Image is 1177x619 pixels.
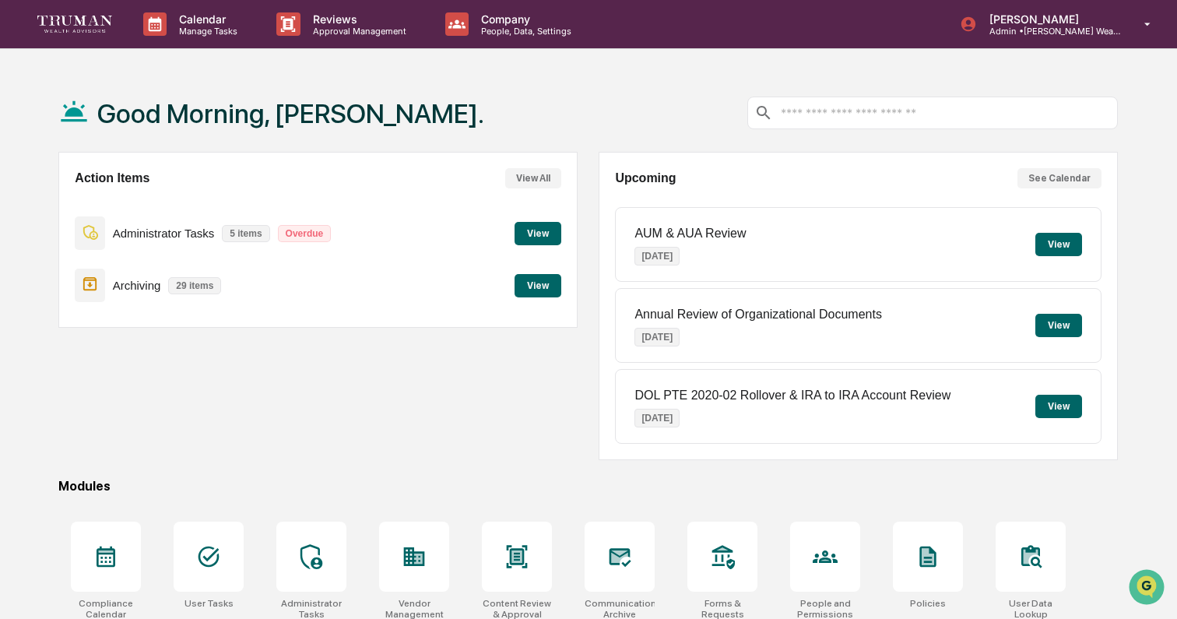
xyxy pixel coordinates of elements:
div: We're available if you need us! [53,135,197,147]
img: 1746055101610-c473b297-6a78-478c-a979-82029cc54cd1 [16,119,44,147]
p: Manage Tasks [167,26,245,37]
button: View [1035,395,1082,418]
a: Powered byPylon [110,263,188,276]
button: See Calendar [1017,168,1101,188]
button: View [515,222,561,245]
h1: Good Morning, [PERSON_NAME]. [97,98,484,129]
p: Archiving [113,279,161,292]
div: User Tasks [184,598,234,609]
span: Data Lookup [31,226,98,241]
p: Calendar [167,12,245,26]
button: View All [505,168,561,188]
img: logo [37,16,112,32]
p: 29 items [168,277,221,294]
a: 🖐️Preclearance [9,190,107,218]
p: People, Data, Settings [469,26,579,37]
p: Administrator Tasks [113,227,215,240]
p: Reviews [300,12,414,26]
h2: Action Items [75,171,149,185]
p: Approval Management [300,26,414,37]
p: Admin • [PERSON_NAME] Wealth [977,26,1122,37]
div: Start new chat [53,119,255,135]
p: [PERSON_NAME] [977,12,1122,26]
button: View [1035,314,1082,337]
p: DOL PTE 2020-02 Rollover & IRA to IRA Account Review [634,389,950,403]
p: [DATE] [634,328,680,346]
p: Company [469,12,579,26]
div: 🔎 [16,227,28,240]
p: How can we help? [16,33,283,58]
button: Start new chat [265,124,283,142]
div: 🗄️ [113,198,125,210]
span: Attestations [128,196,193,212]
p: Annual Review of Organizational Documents [634,308,882,322]
p: 5 items [222,225,269,242]
a: View [515,277,561,292]
a: 🗄️Attestations [107,190,199,218]
span: Pylon [155,264,188,276]
button: View [1035,233,1082,256]
div: Modules [58,479,1118,494]
p: [DATE] [634,409,680,427]
a: 🔎Data Lookup [9,220,104,248]
div: Policies [910,598,946,609]
iframe: Open customer support [1127,568,1169,610]
div: 🖐️ [16,198,28,210]
p: [DATE] [634,247,680,266]
button: View [515,274,561,297]
a: View [515,225,561,240]
p: Overdue [278,225,332,242]
span: Preclearance [31,196,100,212]
p: AUM & AUA Review [634,227,746,241]
h2: Upcoming [615,171,676,185]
